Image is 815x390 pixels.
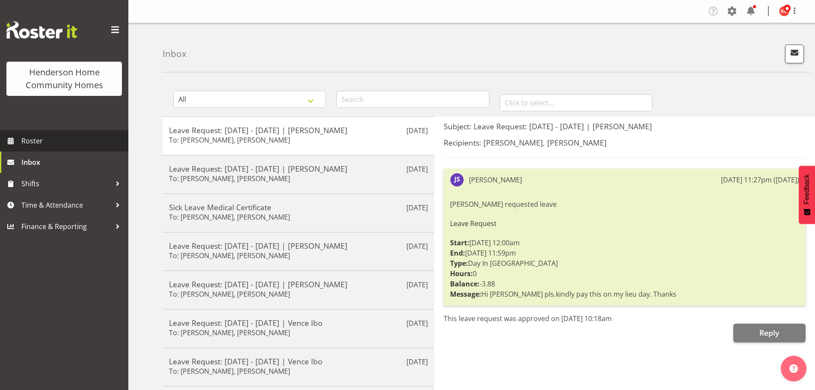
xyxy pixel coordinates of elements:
[169,174,290,183] h6: To: [PERSON_NAME], [PERSON_NAME]
[6,21,77,39] img: Rosterit website logo
[803,174,811,204] span: Feedback
[721,175,799,185] div: [DATE] 11:27pm ([DATE])
[406,241,428,251] p: [DATE]
[406,164,428,174] p: [DATE]
[450,220,799,227] h6: Leave Request
[450,259,468,268] strong: Type:
[169,164,428,173] h5: Leave Request: [DATE] - [DATE] | [PERSON_NAME]
[450,279,480,289] strong: Balance:
[169,136,290,144] h6: To: [PERSON_NAME], [PERSON_NAME]
[169,202,428,212] h5: Sick Leave Medical Certificate
[406,280,428,290] p: [DATE]
[406,357,428,367] p: [DATE]
[444,314,612,323] span: This leave request was approved on [DATE] 10:18am
[21,134,124,147] span: Roster
[21,177,111,190] span: Shifts
[169,125,428,135] h5: Leave Request: [DATE] - [DATE] | [PERSON_NAME]
[169,251,290,260] h6: To: [PERSON_NAME], [PERSON_NAME]
[450,173,464,187] img: janeth-sison8531.jpg
[15,66,113,92] div: Henderson Home Community Homes
[789,364,798,373] img: help-xxl-2.png
[169,280,428,289] h5: Leave Request: [DATE] - [DATE] | [PERSON_NAME]
[406,125,428,136] p: [DATE]
[500,94,652,111] input: Click to select...
[21,156,124,169] span: Inbox
[169,367,290,375] h6: To: [PERSON_NAME], [PERSON_NAME]
[759,327,779,338] span: Reply
[406,202,428,213] p: [DATE]
[450,269,473,278] strong: Hours:
[444,138,806,147] h5: Recipients: [PERSON_NAME], [PERSON_NAME]
[450,197,799,301] div: [PERSON_NAME] requested leave [DATE] 12:00am [DATE] 11:59pm Day In [GEOGRAPHIC_DATA] 0 -3.88 Hi [...
[336,91,489,108] input: Search
[169,241,428,250] h5: Leave Request: [DATE] - [DATE] | [PERSON_NAME]
[444,122,806,131] h5: Subject: Leave Request: [DATE] - [DATE] | [PERSON_NAME]
[799,166,815,224] button: Feedback - Show survey
[450,289,481,299] strong: Message:
[450,248,465,258] strong: End:
[21,220,111,233] span: Finance & Reporting
[469,175,522,185] div: [PERSON_NAME]
[169,213,290,221] h6: To: [PERSON_NAME], [PERSON_NAME]
[169,290,290,298] h6: To: [PERSON_NAME], [PERSON_NAME]
[169,318,428,327] h5: Leave Request: [DATE] - [DATE] | Vence Ibo
[450,238,469,247] strong: Start:
[406,318,428,328] p: [DATE]
[163,49,187,59] h4: Inbox
[21,199,111,211] span: Time & Attendance
[733,324,806,342] button: Reply
[779,6,789,16] img: kirsty-crossley8517.jpg
[169,357,428,366] h5: Leave Request: [DATE] - [DATE] | Vence Ibo
[169,328,290,337] h6: To: [PERSON_NAME], [PERSON_NAME]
